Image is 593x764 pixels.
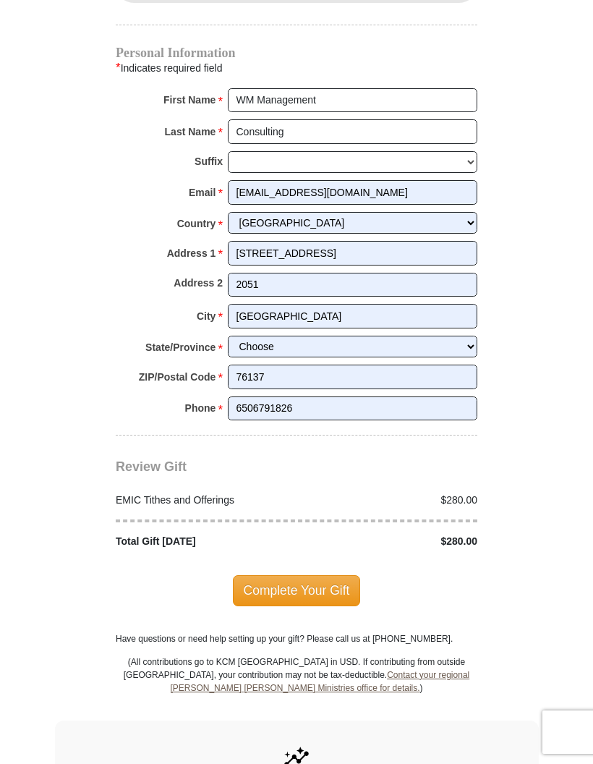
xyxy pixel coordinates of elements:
strong: Country [177,213,216,234]
p: Have questions or need help setting up your gift? Please call us at [PHONE_NUMBER]. [116,632,477,645]
strong: First Name [163,90,216,110]
div: $280.00 [296,534,485,549]
div: EMIC Tithes and Offerings [108,493,297,508]
strong: Suffix [195,151,223,171]
span: Complete Your Gift [233,575,361,606]
strong: Phone [185,398,216,418]
div: Indicates required field [116,59,477,77]
a: Contact your regional [PERSON_NAME] [PERSON_NAME] Ministries office for details. [170,670,469,693]
div: Total Gift [DATE] [108,534,297,549]
strong: Email [189,182,216,203]
strong: Address 2 [174,273,223,293]
strong: Last Name [165,122,216,142]
strong: Address 1 [167,243,216,263]
strong: State/Province [145,337,216,357]
span: Review Gift [116,459,187,474]
strong: ZIP/Postal Code [139,367,216,387]
p: (All contributions go to KCM [GEOGRAPHIC_DATA] in USD. If contributing from outside [GEOGRAPHIC_D... [123,655,470,721]
h4: Personal Information [116,47,477,59]
strong: City [197,306,216,326]
div: $280.00 [296,493,485,508]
